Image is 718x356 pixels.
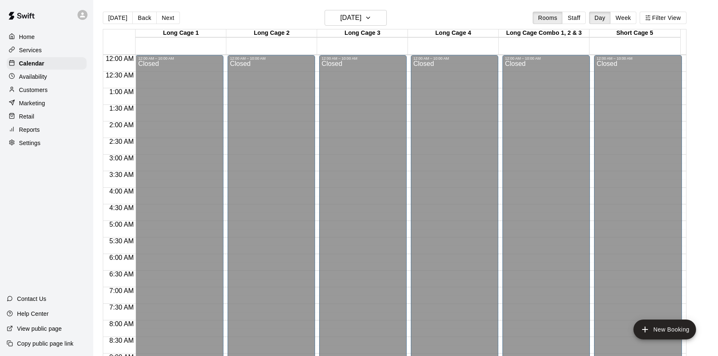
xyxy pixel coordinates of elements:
a: Home [7,31,87,43]
p: Availability [19,73,47,81]
p: Copy public page link [17,339,73,348]
a: Marketing [7,97,87,109]
p: Settings [19,139,41,147]
button: Rooms [533,12,563,24]
p: View public page [17,325,62,333]
a: Services [7,44,87,56]
button: [DATE] [103,12,133,24]
a: Customers [7,84,87,96]
a: Settings [7,137,87,149]
button: Week [610,12,636,24]
span: 1:00 AM [107,88,136,95]
p: Reports [19,126,40,134]
a: Reports [7,124,87,136]
h6: [DATE] [340,12,361,24]
div: Long Cage 1 [136,29,226,37]
span: 12:00 AM [104,55,136,62]
span: 7:00 AM [107,287,136,294]
a: Availability [7,70,87,83]
div: Short Cage 5 [589,29,680,37]
span: 5:30 AM [107,237,136,245]
span: 3:00 AM [107,155,136,162]
div: 12:00 AM – 10:00 AM [597,56,679,61]
p: Contact Us [17,295,46,303]
div: 12:00 AM – 10:00 AM [230,56,313,61]
div: Long Cage 2 [226,29,317,37]
span: 8:00 AM [107,320,136,327]
button: Back [132,12,157,24]
p: Customers [19,86,48,94]
p: Services [19,46,42,54]
span: 6:30 AM [107,271,136,278]
span: 8:30 AM [107,337,136,344]
div: Long Cage 4 [408,29,499,37]
div: 12:00 AM – 10:00 AM [322,56,404,61]
span: 12:30 AM [104,72,136,79]
div: 12:00 AM – 10:00 AM [138,56,221,61]
p: Retail [19,112,34,121]
span: 5:00 AM [107,221,136,228]
p: Home [19,33,35,41]
span: 1:30 AM [107,105,136,112]
div: Long Cage Combo 1, 2 & 3 [499,29,589,37]
p: Marketing [19,99,45,107]
button: Next [156,12,179,24]
span: 6:00 AM [107,254,136,261]
div: Long Cage 3 [317,29,408,37]
div: 12:00 AM – 10:00 AM [413,56,496,61]
a: Retail [7,110,87,123]
button: [DATE] [325,10,387,26]
p: Calendar [19,59,44,68]
span: 2:30 AM [107,138,136,145]
span: 7:30 AM [107,304,136,311]
p: Help Center [17,310,49,318]
span: 3:30 AM [107,171,136,178]
a: Calendar [7,57,87,70]
span: 4:00 AM [107,188,136,195]
div: 12:00 AM – 10:00 AM [505,56,587,61]
button: Staff [562,12,586,24]
button: add [633,320,696,339]
button: Day [589,12,611,24]
button: Filter View [640,12,686,24]
span: 4:30 AM [107,204,136,211]
span: 2:00 AM [107,121,136,128]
